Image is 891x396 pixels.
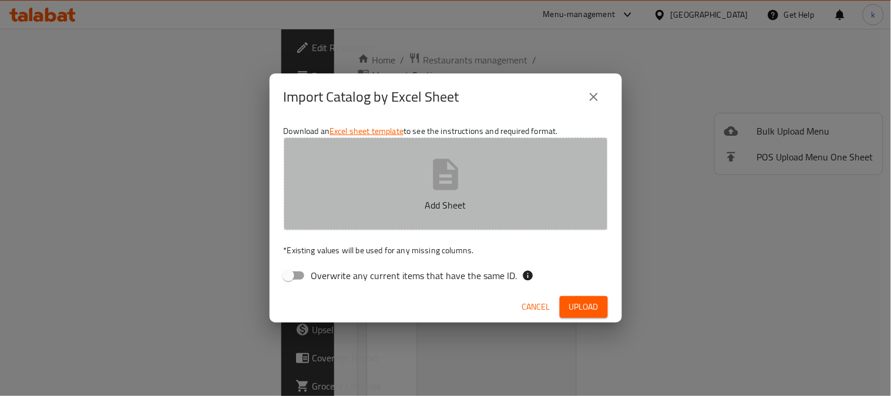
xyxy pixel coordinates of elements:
[270,120,622,291] div: Download an to see the instructions and required format.
[560,296,608,318] button: Upload
[522,270,534,281] svg: If the overwrite option isn't selected, then the items that match an existing ID will be ignored ...
[517,296,555,318] button: Cancel
[284,88,459,106] h2: Import Catalog by Excel Sheet
[522,300,550,314] span: Cancel
[311,269,517,283] span: Overwrite any current items that have the same ID.
[302,198,590,212] p: Add Sheet
[284,244,608,256] p: Existing values will be used for any missing columns.
[580,83,608,111] button: close
[329,123,404,139] a: Excel sheet template
[284,137,608,230] button: Add Sheet
[569,300,599,314] span: Upload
